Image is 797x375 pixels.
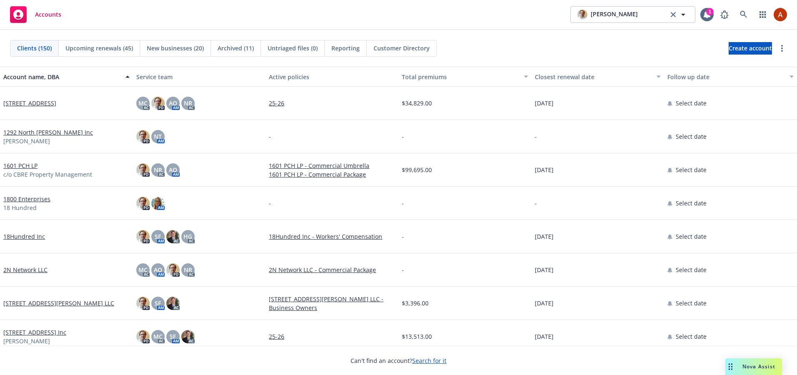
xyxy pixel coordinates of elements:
span: Create account [729,40,772,56]
a: 18Hundred Inc - Workers' Compensation [269,232,395,241]
span: Can't find an account? [351,356,446,365]
img: photo [136,297,150,310]
a: [STREET_ADDRESS][PERSON_NAME] LLC - Business Owners [269,295,395,312]
a: 1292 North [PERSON_NAME] Inc [3,128,93,137]
span: NT [154,132,162,141]
button: Service team [133,67,266,87]
a: 1601 PCH LP - Commercial Umbrella [269,161,395,170]
span: Clients (150) [17,44,52,52]
button: Nova Assist [725,358,782,375]
span: - [535,199,537,207]
a: Create account [729,42,772,55]
span: AO [169,99,177,107]
span: HG [183,232,192,241]
span: Select date [676,199,707,207]
span: [PERSON_NAME] [591,10,638,20]
img: photo [577,10,587,20]
div: Follow up date [667,72,784,81]
span: Select date [676,299,707,307]
a: [STREET_ADDRESS] [3,99,56,107]
span: - [402,132,404,141]
button: Follow up date [664,67,797,87]
span: [DATE] [535,332,554,341]
span: [DATE] [535,232,554,241]
span: - [269,132,271,141]
a: 1800 Enterprises [3,195,50,203]
div: Total premiums [402,72,519,81]
button: Total premiums [398,67,531,87]
img: photo [151,97,165,110]
span: Select date [676,232,707,241]
span: - [402,199,404,207]
a: clear selection [668,10,678,20]
div: Service team [136,72,263,81]
span: [DATE] [535,299,554,307]
span: Select date [676,332,707,341]
img: photo [136,197,150,210]
span: [PERSON_NAME] [3,137,50,145]
a: Search for it [412,357,446,365]
img: photo [181,330,195,343]
span: Select date [676,265,707,274]
span: Select date [676,165,707,174]
span: SF [155,299,161,307]
span: Archived (11) [218,44,254,52]
div: Drag to move [725,358,736,375]
a: more [777,43,787,53]
span: SF [170,332,176,341]
span: Reporting [331,44,360,52]
button: Active policies [266,67,398,87]
span: AO [169,165,177,174]
span: Select date [676,132,707,141]
a: 2N Network LLC - Commercial Package [269,265,395,274]
span: - [402,265,404,274]
img: photo [151,197,165,210]
span: - [535,132,537,141]
span: [PERSON_NAME] [3,337,50,345]
img: photo [774,8,787,21]
span: - [402,232,404,241]
a: 25-26 [269,332,395,341]
a: 25-26 [269,99,395,107]
span: NR [154,165,162,174]
button: Closest renewal date [531,67,664,87]
img: photo [136,130,150,143]
a: [STREET_ADDRESS] Inc [3,328,66,337]
button: photo[PERSON_NAME]clear selection [570,6,695,23]
span: $34,829.00 [402,99,432,107]
img: photo [136,230,150,243]
span: NR [184,265,192,274]
a: Report a Bug [716,6,733,23]
a: 1601 PCH LP [3,161,38,170]
span: NR [184,99,192,107]
span: Accounts [35,11,61,18]
span: MC [153,332,163,341]
a: 1601 PCH LP - Commercial Package [269,170,395,179]
span: Customer Directory [373,44,430,52]
span: 18 Hundred [3,203,37,212]
img: photo [166,230,180,243]
span: $99,695.00 [402,165,432,174]
span: MC [138,265,148,274]
a: Switch app [754,6,771,23]
span: [DATE] [535,265,554,274]
span: Nova Assist [742,363,775,370]
img: photo [166,297,180,310]
div: Closest renewal date [535,72,652,81]
div: 1 [706,8,714,15]
a: [STREET_ADDRESS][PERSON_NAME] LLC [3,299,114,307]
a: Accounts [7,3,65,26]
span: $13,513.00 [402,332,432,341]
span: Upcoming renewals (45) [65,44,133,52]
a: 18Hundred Inc [3,232,45,241]
img: photo [136,330,150,343]
span: - [269,199,271,207]
span: $3,396.00 [402,299,429,307]
span: Select date [676,99,707,107]
span: Untriaged files (0) [268,44,318,52]
span: [DATE] [535,165,554,174]
img: photo [166,263,180,277]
